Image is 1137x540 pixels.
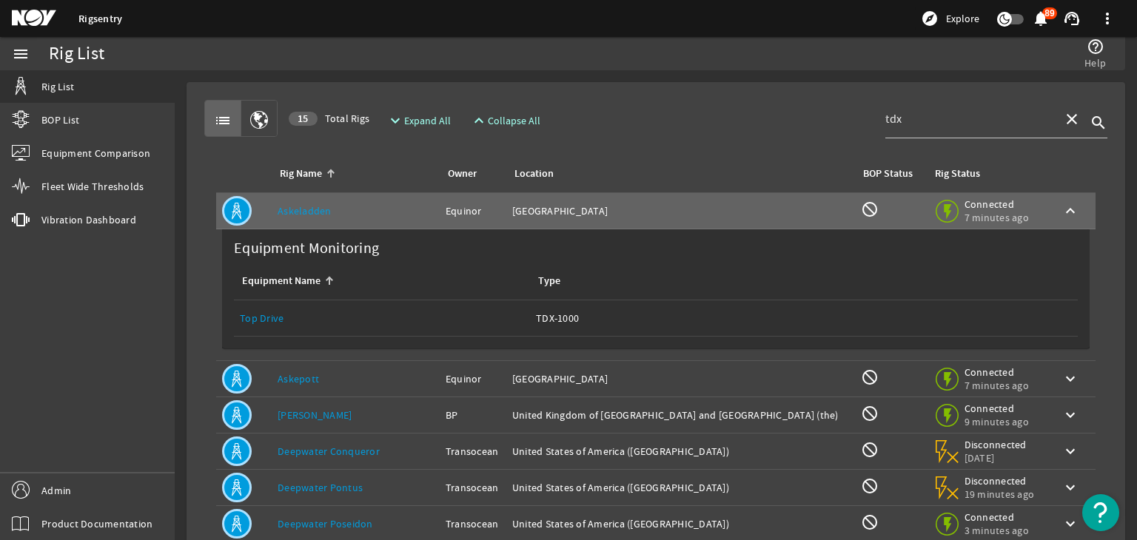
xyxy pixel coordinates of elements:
span: Connected [965,365,1029,379]
div: Transocean [446,444,500,459]
div: Location [514,166,554,182]
a: Deepwater Pontus [278,481,363,494]
mat-icon: BOP Monitoring not available for this rig [861,368,879,386]
div: Equipment Name [240,273,518,289]
div: United States of America ([GEOGRAPHIC_DATA]) [512,480,849,495]
div: BP [446,408,500,422]
span: Equipment Comparison [41,146,150,161]
span: Connected [965,510,1029,524]
a: Askepott [278,372,319,385]
div: TDX-1000 [536,311,1072,325]
mat-icon: keyboard_arrow_down [1061,442,1079,460]
mat-icon: BOP Monitoring not available for this rig [861,441,879,459]
mat-icon: keyboard_arrow_down [1061,406,1079,424]
mat-icon: help_outline [1087,38,1104,55]
div: Equinor [446,203,500,218]
div: Equinor [446,371,500,386]
input: Search... [885,110,1051,128]
button: more_vert [1090,1,1125,36]
mat-icon: BOP Monitoring not available for this rig [861,200,879,218]
div: United Kingdom of [GEOGRAPHIC_DATA] and [GEOGRAPHIC_DATA] (the) [512,408,849,422]
div: Type [536,273,1066,289]
span: Vibration Dashboard [41,212,136,227]
div: Owner [448,166,477,182]
a: Deepwater Poseidon [278,517,373,530]
a: Deepwater Conqueror [278,445,380,458]
div: Owner [446,166,494,182]
div: 15 [289,112,318,126]
a: Rigsentry [78,12,122,26]
a: Top Drive [240,300,524,336]
span: 7 minutes ago [965,379,1029,392]
span: Rig List [41,79,74,94]
mat-icon: keyboard_arrow_down [1061,515,1079,533]
mat-icon: keyboard_arrow_down [1061,370,1079,388]
button: 89 [1033,11,1048,27]
div: Rig Name [278,166,428,182]
div: BOP Status [863,166,913,182]
span: 9 minutes ago [965,415,1029,428]
mat-icon: BOP Monitoring not available for this rig [861,477,879,495]
button: Open Resource Center [1082,494,1119,531]
mat-icon: expand_more [386,112,398,129]
mat-icon: menu [12,45,30,63]
div: United States of America ([GEOGRAPHIC_DATA]) [512,516,849,531]
span: 3 minutes ago [965,524,1029,537]
i: search [1090,114,1107,132]
span: Fleet Wide Thresholds [41,179,144,194]
mat-icon: notifications [1032,10,1050,27]
div: Transocean [446,480,500,495]
div: [GEOGRAPHIC_DATA] [512,203,849,218]
div: Rig Name [280,166,322,182]
a: Askeladden [278,204,332,217]
mat-icon: list [214,112,232,129]
div: [GEOGRAPHIC_DATA] [512,371,849,386]
span: Disconnected [965,474,1035,487]
mat-icon: support_agent [1063,10,1081,27]
mat-icon: explore [921,10,939,27]
div: Equipment Name [242,273,321,289]
mat-icon: BOP Monitoring not available for this rig [861,405,879,422]
span: Collapse All [488,113,540,128]
div: United States of America ([GEOGRAPHIC_DATA]) [512,444,849,459]
mat-icon: expand_less [470,112,482,129]
span: Disconnected [965,438,1027,451]
mat-icon: close [1063,110,1081,128]
label: Equipment Monitoring [228,235,385,262]
mat-icon: vibration [12,211,30,229]
a: Top Drive [240,311,284,325]
span: Admin [41,483,71,498]
button: Expand All [380,107,457,134]
span: Total Rigs [289,111,369,126]
mat-icon: keyboard_arrow_down [1061,479,1079,496]
span: [DATE] [965,451,1027,465]
a: [PERSON_NAME] [278,408,352,422]
span: 19 minutes ago [965,487,1035,501]
button: Collapse All [464,107,546,134]
div: Location [512,166,843,182]
span: Product Documentation [41,516,152,531]
span: Connected [965,402,1029,415]
div: Rig Status [935,166,980,182]
mat-icon: BOP Monitoring not available for this rig [861,513,879,531]
span: BOP List [41,112,79,127]
span: 7 minutes ago [965,211,1029,224]
span: Expand All [404,113,451,128]
span: Help [1084,55,1106,70]
mat-icon: keyboard_arrow_up [1061,202,1079,220]
div: Type [538,273,560,289]
button: Explore [915,7,985,30]
div: Transocean [446,516,500,531]
a: TDX-1000 [536,300,1072,336]
span: Explore [946,11,979,26]
div: Rig List [49,47,104,61]
span: Connected [965,198,1029,211]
